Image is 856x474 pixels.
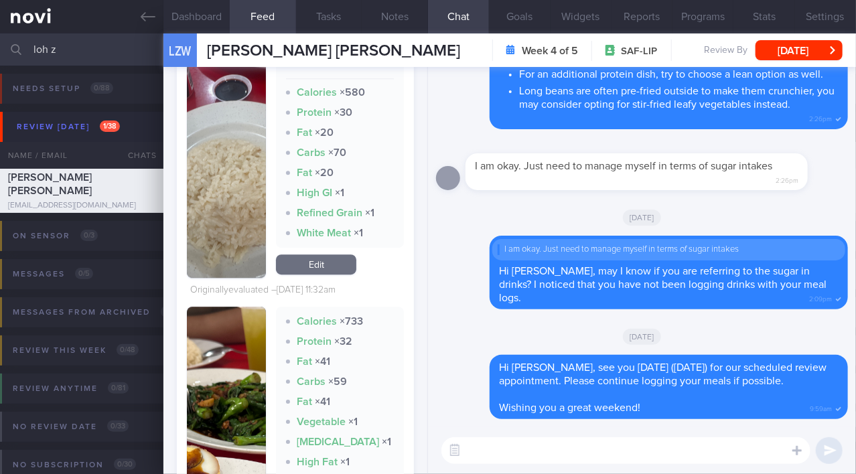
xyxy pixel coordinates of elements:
strong: Refined Grain [297,208,362,218]
strong: Calories [297,87,337,98]
span: 0 / 88 [90,82,113,94]
span: Wishing you a great weekend! [499,402,640,413]
strong: Fat [297,396,312,407]
span: 0 / 33 [107,420,129,432]
span: 0 / 81 [108,382,129,394]
span: 1 / 38 [100,121,120,132]
span: 2:26pm [809,111,832,124]
div: Messages [9,265,96,283]
strong: × 1 [382,437,391,447]
strong: High GI [297,187,332,198]
strong: Fat [297,167,312,178]
strong: × 1 [354,228,363,238]
a: Edit [276,254,356,274]
strong: [MEDICAL_DATA] [297,437,379,447]
li: Long beans are often pre-fried outside to make them crunchier, you may consider opting for stir-f... [519,81,839,111]
strong: × 70 [328,147,346,158]
div: I am okay. Just need to manage myself in terms of sugar intakes [498,244,840,255]
div: [EMAIL_ADDRESS][DOMAIN_NAME] [8,201,155,211]
span: Hi [PERSON_NAME], may I know if you are referring to the sugar in drinks? I noticed that you have... [499,266,827,303]
strong: × 1 [340,457,350,467]
strong: × 20 [315,127,334,138]
span: SAF-LIP [621,45,657,58]
div: Review anytime [9,380,132,398]
strong: × 32 [334,336,352,347]
span: [PERSON_NAME] [PERSON_NAME] [207,43,460,59]
span: 0 / 48 [117,344,139,355]
div: Chicken rice [286,56,394,79]
strong: Carbs [297,147,326,158]
span: Hi [PERSON_NAME], see you [DATE] ([DATE]) for our scheduled review appointment. Please continue l... [499,362,827,386]
span: 0 / 3 [80,230,98,241]
strong: × 733 [340,316,363,327]
strong: Fat [297,127,312,138]
span: [DATE] [623,329,661,345]
li: For an additional protein dish, try to choose a lean option as well. [519,64,839,81]
div: Needs setup [9,80,117,98]
span: I am okay. Just need to manage myself in terms of sugar intakes [475,161,772,171]
span: 0 / 30 [114,459,136,470]
strong: × 1 [365,208,374,218]
div: Originally evaluated – [DATE] 11:32am [190,285,336,297]
strong: Vegetable [297,416,346,427]
div: Review this week [9,341,142,360]
strong: High Fat [297,457,338,467]
span: 0 [161,306,172,317]
strong: × 1 [335,187,344,198]
span: 2:09pm [809,291,832,304]
strong: Calories [297,316,337,327]
strong: × 30 [334,107,352,118]
div: Review [DATE] [13,118,123,136]
div: Messages from Archived [9,303,175,321]
div: No subscription [9,456,139,474]
span: 0 / 5 [75,268,93,279]
strong: × 20 [315,167,334,178]
span: Review By [704,45,747,57]
div: On sensor [9,227,101,245]
span: [DATE] [623,210,661,226]
span: 9:59am [810,401,832,414]
strong: × 41 [315,356,330,367]
strong: Fat [297,356,312,367]
div: No review date [9,418,132,436]
strong: × 580 [340,87,365,98]
img: Chicken rice [187,48,266,278]
strong: × 41 [315,396,330,407]
strong: Week 4 of 5 [522,44,578,58]
strong: Protein [297,107,332,118]
strong: × 59 [328,376,347,387]
span: [PERSON_NAME] [PERSON_NAME] [8,172,92,196]
div: LZW [160,25,200,77]
div: Chats [110,142,163,169]
strong: × 1 [348,416,358,427]
span: 2:26pm [776,173,798,185]
strong: Carbs [297,376,326,387]
button: [DATE] [756,40,843,60]
strong: Protein [297,336,332,347]
strong: White Meat [297,228,351,238]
